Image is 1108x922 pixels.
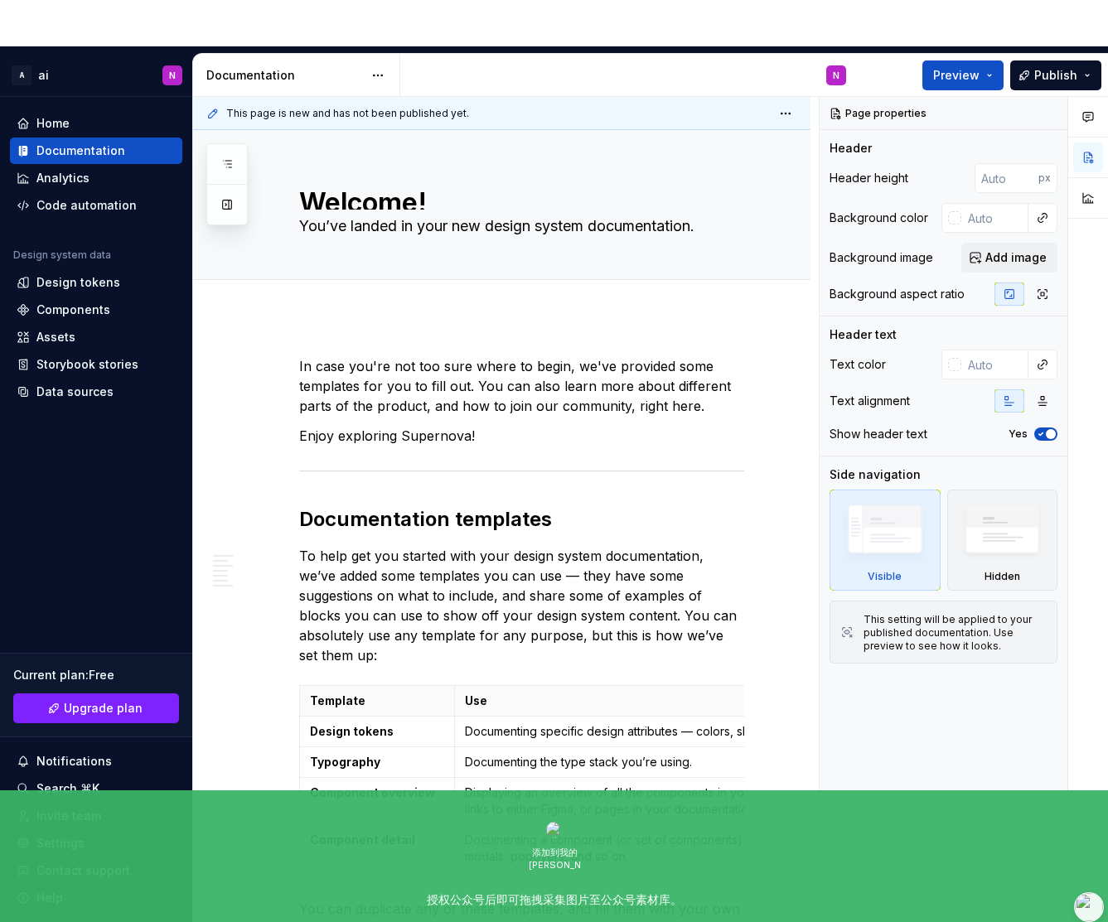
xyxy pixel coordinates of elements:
a: Assets [10,324,182,350]
textarea: You’ve landed in your new design system documentation. [296,213,741,239]
button: Search ⌘K [10,775,182,802]
div: Storybook stories [36,356,138,373]
textarea: Welcome! [296,183,741,210]
div: Home [36,115,70,132]
div: Current plan : Free [13,667,179,683]
div: Code automation [36,197,137,214]
p: Documenting the type stack you’re using. [465,754,884,770]
div: Data sources [36,384,114,400]
a: Components [10,297,182,323]
span: Upgrade plan [64,700,143,717]
div: Text alignment [830,393,910,409]
div: Design system data [13,249,111,262]
p: px [1038,171,1051,185]
div: This setting will be applied to your published documentation. Use preview to see how it looks. [864,613,1047,653]
p: In case you're not too sure where to begin, we've provided some templates for you to fill out. Yo... [299,356,744,416]
div: Components [36,302,110,318]
a: Storybook stories [10,351,182,378]
a: Data sources [10,379,182,405]
p: Documenting specific design attributes — colors, shadows, radii, and so on. [465,723,884,740]
input: Auto [961,350,1028,379]
div: Design tokens [36,274,120,291]
a: Upgrade plan [13,693,179,723]
strong: Component overview [310,785,435,799]
h2: Documentation templates [299,506,744,533]
div: Header text [830,326,897,343]
button: Notifications [10,748,182,775]
div: Analytics [36,170,90,186]
a: Analytics [10,165,182,191]
div: N [833,69,839,82]
input: Auto [975,163,1038,193]
div: Header [830,140,872,157]
span: This page is new and has not been published yet. [226,107,469,120]
div: Visible [830,490,941,591]
p: To help get you started with your design system documentation, we’ve added some templates you can... [299,546,744,665]
div: Visible [868,570,902,583]
label: Yes [1009,427,1028,441]
div: Show header text [830,426,927,442]
p: Enjoy exploring Supernova! [299,426,744,446]
span: Preview [933,67,980,84]
a: Home [10,110,182,137]
a: Code automation [10,192,182,219]
input: Auto [961,203,1028,233]
div: Background color [830,210,928,226]
div: Header height [830,170,908,186]
p: Template [310,693,444,709]
div: Hidden [985,570,1020,583]
div: ai [38,67,49,84]
div: Side navigation [830,466,921,483]
div: Hidden [947,490,1058,591]
a: Documentation [10,138,182,164]
span: Publish [1034,67,1077,84]
div: Background image [830,249,933,266]
a: Design tokens [10,269,182,296]
div: A [12,65,31,85]
div: Assets [36,329,75,345]
div: N [169,69,176,82]
div: Background aspect ratio [830,286,965,302]
button: Preview [922,60,1004,90]
div: Notifications [36,753,112,770]
div: Documentation [206,67,363,84]
strong: Design tokens [310,724,394,738]
strong: Typography [310,755,380,769]
p: Displaying an overview of all the components in your design system, with links to either Figma, o... [465,784,884,818]
p: Use [465,693,884,709]
div: Search ⌘K [36,780,99,797]
button: AaiN [3,57,189,93]
div: Documentation [36,142,125,159]
button: Add image [961,243,1057,273]
button: Publish [1010,60,1101,90]
div: Text color [830,356,886,373]
span: Add image [985,249,1047,266]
